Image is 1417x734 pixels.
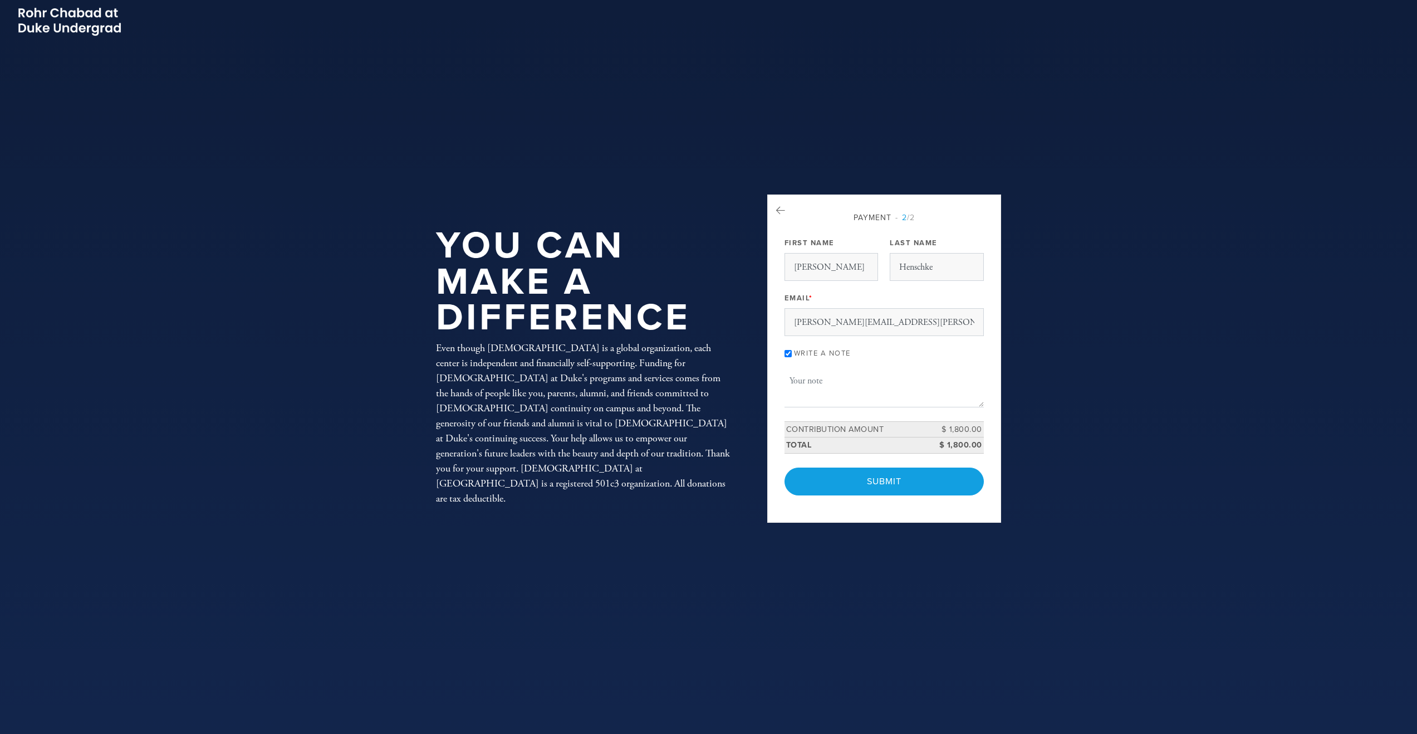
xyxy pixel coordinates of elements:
[895,213,915,222] span: /2
[890,238,938,248] label: Last Name
[785,468,984,495] input: Submit
[785,421,934,438] td: Contribution Amount
[17,6,122,37] img: Picture2_0.png
[785,293,813,303] label: Email
[785,238,835,248] label: First Name
[902,213,907,222] span: 2
[436,341,731,506] div: Even though [DEMOGRAPHIC_DATA] is a global organization, each center is independent and financial...
[785,212,984,223] div: Payment
[794,349,851,358] label: Write a note
[809,294,813,303] span: This field is required.
[934,438,984,454] td: $ 1,800.00
[785,438,934,454] td: Total
[934,421,984,438] td: $ 1,800.00
[436,228,731,336] h1: You Can Make a Difference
